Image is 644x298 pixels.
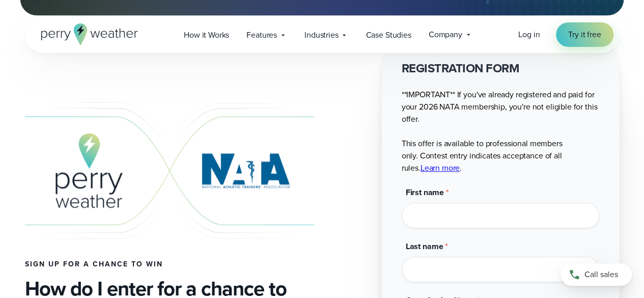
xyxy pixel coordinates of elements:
[246,29,277,41] span: Features
[402,59,520,77] strong: REGISTRATION FORM
[561,263,632,286] a: Call sales
[25,260,314,268] h4: Sign up for a chance to win
[304,29,338,41] span: Industries
[402,89,599,174] p: **IMPORTANT** If you've already registered and paid for your 2026 NATA membership, you're not eli...
[421,162,460,174] a: Learn more
[357,24,419,45] a: Case Studies
[556,22,613,47] a: Try it free
[406,240,443,252] span: Last name
[366,29,411,41] span: Case Studies
[568,29,601,41] span: Try it free
[518,29,540,40] span: Log in
[518,29,540,41] a: Log in
[184,29,229,41] span: How it Works
[406,186,444,198] span: First name
[429,29,462,41] span: Company
[584,268,618,281] span: Call sales
[175,24,238,45] a: How it Works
